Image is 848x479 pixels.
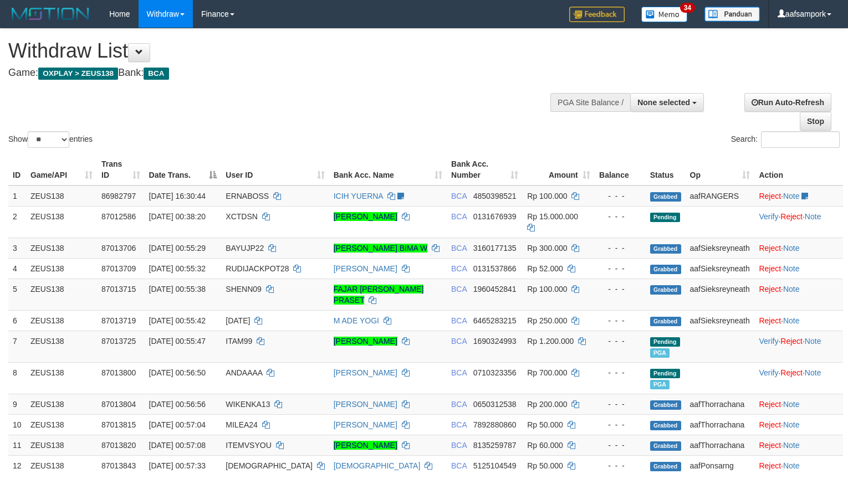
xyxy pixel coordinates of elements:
[754,331,843,362] td: · ·
[8,68,554,79] h4: Game: Bank:
[101,441,136,450] span: 87013820
[8,455,26,476] td: 12
[226,368,262,377] span: ANDAAAA
[599,263,641,274] div: - - -
[97,154,145,186] th: Trans ID: activate to sort column ascending
[149,316,206,325] span: [DATE] 00:55:42
[527,192,567,200] span: Rp 100.000
[451,337,467,346] span: BCA
[473,441,517,450] span: Copy 8135259787 to clipboard
[599,367,641,378] div: - - -
[26,455,97,476] td: ZEUS138
[646,154,686,186] th: Status
[334,368,397,377] a: [PERSON_NAME]
[226,212,258,221] span: XCTDSN
[8,362,26,394] td: 8
[650,192,681,202] span: Grabbed
[759,264,781,273] a: Reject
[101,244,136,253] span: 87013706
[686,186,755,207] td: aafRANGERS
[26,279,97,310] td: ZEUS138
[26,154,97,186] th: Game/API: activate to sort column ascending
[650,244,681,254] span: Grabbed
[26,310,97,331] td: ZEUS138
[783,461,800,470] a: Note
[101,400,136,409] span: 87013804
[650,317,681,326] span: Grabbed
[550,93,630,112] div: PGA Site Balance /
[149,461,206,470] span: [DATE] 00:57:33
[447,154,523,186] th: Bank Acc. Number: activate to sort column ascending
[599,336,641,347] div: - - -
[451,244,467,253] span: BCA
[334,192,383,200] a: ICIH YUERNA
[101,285,136,293] span: 87013715
[329,154,447,186] th: Bank Acc. Name: activate to sort column ascending
[759,337,778,346] a: Verify
[761,131,840,148] input: Search:
[451,400,467,409] span: BCA
[145,154,222,186] th: Date Trans.: activate to sort column descending
[226,441,271,450] span: ITEMVSYOU
[8,279,26,310] td: 5
[334,400,397,409] a: [PERSON_NAME]
[451,316,467,325] span: BCA
[527,420,563,429] span: Rp 50.000
[26,362,97,394] td: ZEUS138
[101,368,136,377] span: 87013800
[101,264,136,273] span: 87013709
[451,461,467,470] span: BCA
[26,414,97,435] td: ZEUS138
[800,112,831,131] a: Stop
[451,212,467,221] span: BCA
[783,316,800,325] a: Note
[149,337,206,346] span: [DATE] 00:55:47
[473,461,517,470] span: Copy 5125104549 to clipboard
[26,238,97,258] td: ZEUS138
[149,264,206,273] span: [DATE] 00:55:32
[754,435,843,455] td: ·
[8,131,93,148] label: Show entries
[686,238,755,258] td: aafSieksreyneath
[226,285,262,293] span: SHENN09
[650,337,680,347] span: Pending
[101,192,136,200] span: 86982797
[650,380,670,389] span: Marked by aafanarl
[783,192,800,200] a: Note
[473,337,517,346] span: Copy 1690324993 to clipboard
[527,244,567,253] span: Rp 300.000
[451,192,467,200] span: BCA
[226,420,258,429] span: MILEA24
[599,460,641,471] div: - - -
[8,40,554,62] h1: Withdraw List
[149,212,206,221] span: [DATE] 00:38:20
[473,400,517,409] span: Copy 0650312538 to clipboard
[226,337,252,346] span: ITAM99
[754,186,843,207] td: ·
[754,455,843,476] td: ·
[650,421,681,430] span: Grabbed
[650,265,681,274] span: Grabbed
[8,435,26,455] td: 11
[759,368,778,377] a: Verify
[527,316,567,325] span: Rp 250.000
[451,441,467,450] span: BCA
[226,264,289,273] span: RUDIJACKPOT28
[754,310,843,331] td: ·
[527,400,567,409] span: Rp 200.000
[641,7,688,22] img: Button%20Memo.svg
[451,285,467,293] span: BCA
[26,331,97,362] td: ZEUS138
[569,7,625,22] img: Feedback.jpg
[527,285,567,293] span: Rp 100.000
[686,435,755,455] td: aafThorrachana
[780,337,803,346] a: Reject
[334,212,397,221] a: [PERSON_NAME]
[523,154,595,186] th: Amount: activate to sort column ascending
[226,244,264,253] span: BAYUJP22
[805,337,821,346] a: Note
[144,68,168,80] span: BCA
[783,285,800,293] a: Note
[599,315,641,326] div: - - -
[759,420,781,429] a: Reject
